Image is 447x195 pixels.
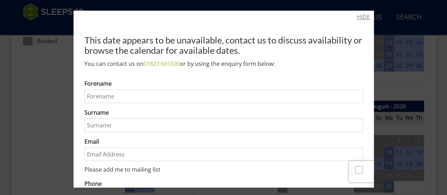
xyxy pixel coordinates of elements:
[84,137,363,146] label: Email
[84,148,363,161] input: Email Address
[84,79,363,88] label: Forename
[84,108,363,117] label: Surname
[84,90,363,103] input: Forename
[84,179,363,188] label: Phone
[349,161,439,182] iframe: reCAPTCHA
[357,13,370,21] a: HIDE
[84,119,363,132] input: Surname
[143,60,180,68] a: 01823 665500
[84,35,363,55] h2: This date appears to be unavailable, contact us to discuss availability or browse the calendar fo...
[84,59,363,68] p: You can contact us on or by using the enquiry form below:
[84,166,352,174] label: Please add me to mailing list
